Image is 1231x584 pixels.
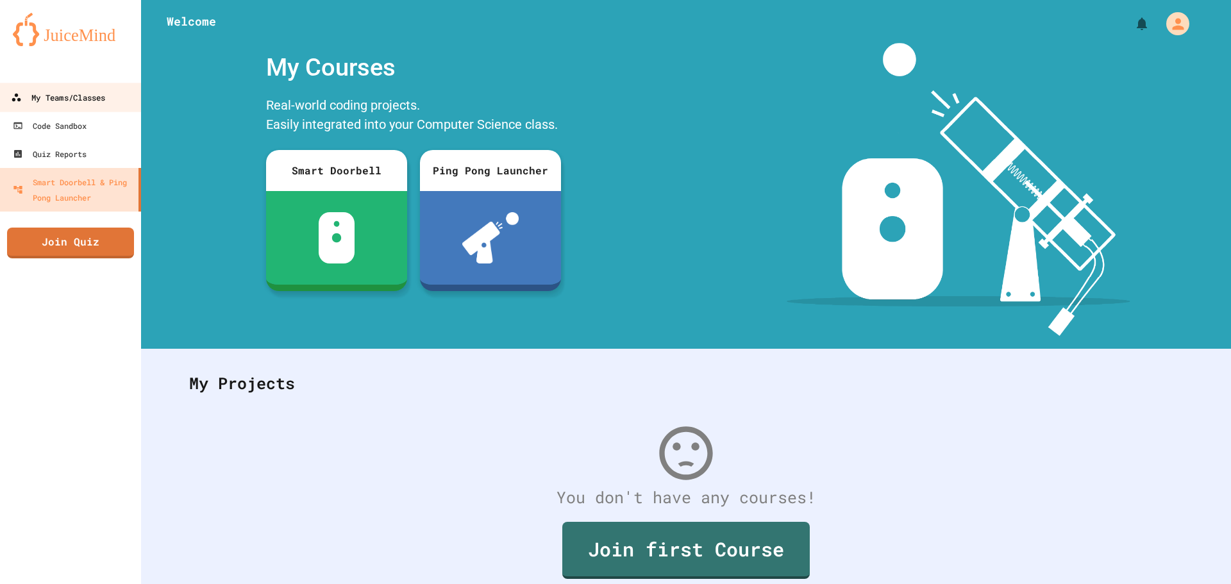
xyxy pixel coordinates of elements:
div: You don't have any courses! [176,485,1196,510]
img: sdb-white.svg [319,212,355,263]
div: My Courses [260,43,567,92]
a: Join Quiz [7,228,134,258]
img: logo-orange.svg [13,13,128,46]
img: ppl-with-ball.png [462,212,519,263]
div: My Account [1153,9,1193,38]
div: Ping Pong Launcher [420,150,561,191]
div: My Projects [176,358,1196,408]
div: Smart Doorbell [266,150,407,191]
img: banner-image-my-projects.png [787,43,1130,336]
div: Smart Doorbell & Ping Pong Launcher [13,174,133,205]
div: Code Sandbox [13,118,87,133]
div: Quiz Reports [13,146,87,162]
a: Join first Course [562,522,810,579]
div: My Teams/Classes [11,90,105,106]
div: Real-world coding projects. Easily integrated into your Computer Science class. [260,92,567,140]
div: My Notifications [1110,13,1153,35]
